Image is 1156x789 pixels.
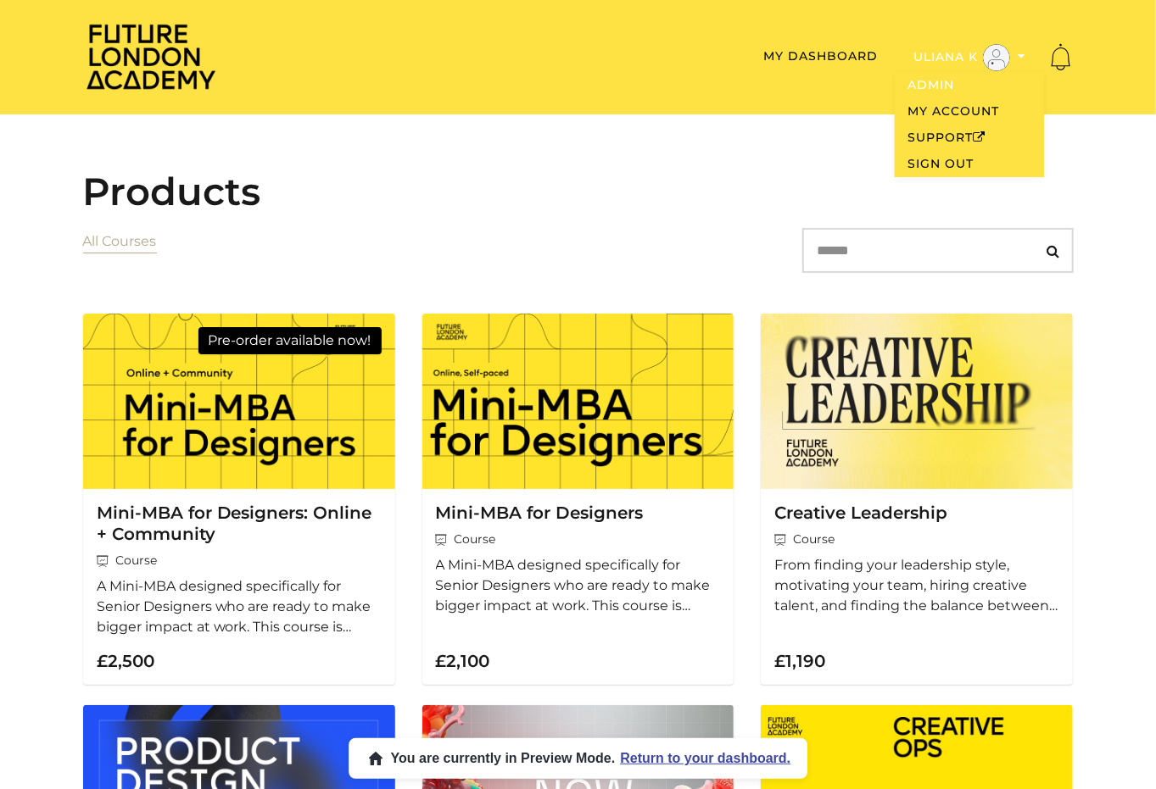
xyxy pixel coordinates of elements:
[974,131,986,143] i: Open in a new window
[97,552,382,570] span: Course
[620,751,790,766] span: Return to your dashboard.
[436,651,490,671] strong: £2,100
[895,72,1044,98] a: Admin
[895,125,1044,151] a: SupportOpen in a new window
[761,314,1073,685] a: Creative Leadership Course From finding your leadership style, motivating your team, hiring creat...
[97,576,382,637] p: A Mini-MBA designed specifically for Senior Designers who are ready to make bigger impact at work...
[909,43,1031,72] button: Toggle menu
[83,233,157,249] a: All Courses
[774,503,1059,524] h3: Creative Leadership
[774,531,1059,548] span: Course
[895,151,1044,177] a: Sign Out
[97,503,382,545] h3: Mini-MBA for Designers: Online + Community
[774,651,825,671] strong: £1,190
[198,327,382,354] div: Pre-order available now!
[764,48,879,64] a: My Dashboard
[83,22,219,91] img: Home Page
[774,555,1059,616] p: From finding your leadership style, motivating your team, hiring creative talent, and finding the...
[83,169,1074,214] h2: Products
[436,503,721,524] h3: Mini-MBA for Designers
[895,98,1044,125] a: My Account
[422,314,734,685] a: Mini-MBA for Designers Course A Mini-MBA designed specifically for Senior Designers who are ready...
[436,531,721,548] span: Course
[97,651,154,671] strong: £2,500
[83,228,157,286] nav: Categories
[436,555,721,616] p: A Mini-MBA designed specifically for Senior Designers who are ready to make bigger impact at work...
[349,738,808,779] button: You are currently in Preview Mode.Return to your dashboard.
[83,314,395,685] a: Pre-order available now! Mini-MBA for Designers: Online + Community Course A Mini-MBA designed sp...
